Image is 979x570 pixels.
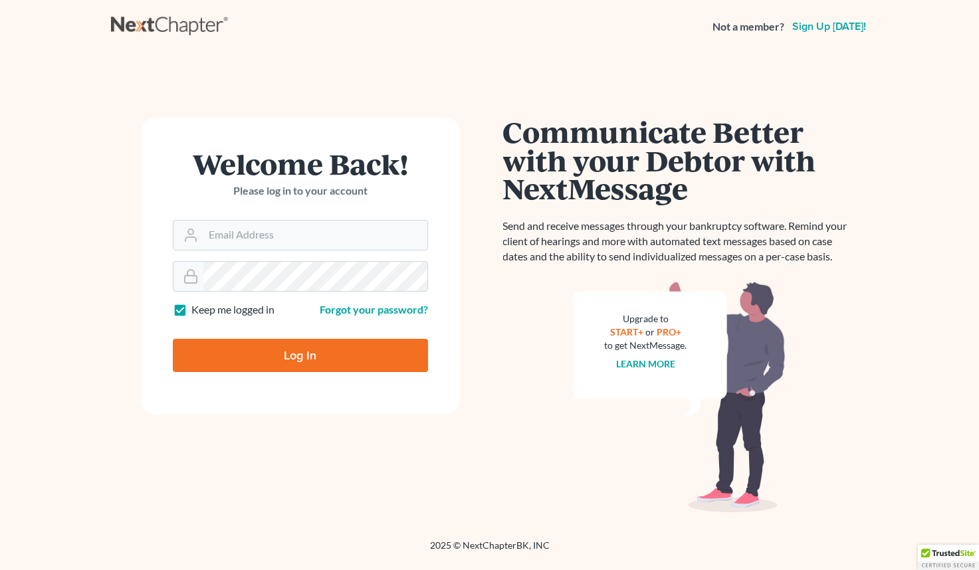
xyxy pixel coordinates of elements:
[616,358,675,369] a: Learn more
[173,183,428,199] p: Please log in to your account
[790,21,869,32] a: Sign up [DATE]!
[645,326,655,337] span: or
[657,326,681,337] a: PRO+
[173,149,428,178] h1: Welcome Back!
[918,545,979,570] div: TrustedSite Certified
[320,303,428,316] a: Forgot your password?
[503,118,855,203] h1: Communicate Better with your Debtor with NextMessage
[573,280,786,513] img: nextmessage_bg-59042aed3d76b12b5cd301f8e5b87938c9018125f34e5fa2b7a6b67550977c72.svg
[191,302,274,318] label: Keep me logged in
[605,312,687,326] div: Upgrade to
[203,221,427,250] input: Email Address
[610,326,643,337] a: START+
[111,539,869,563] div: 2025 © NextChapterBK, INC
[503,219,855,264] p: Send and receive messages through your bankruptcy software. Remind your client of hearings and mo...
[712,19,784,35] strong: Not a member?
[605,339,687,352] div: to get NextMessage.
[173,339,428,372] input: Log In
